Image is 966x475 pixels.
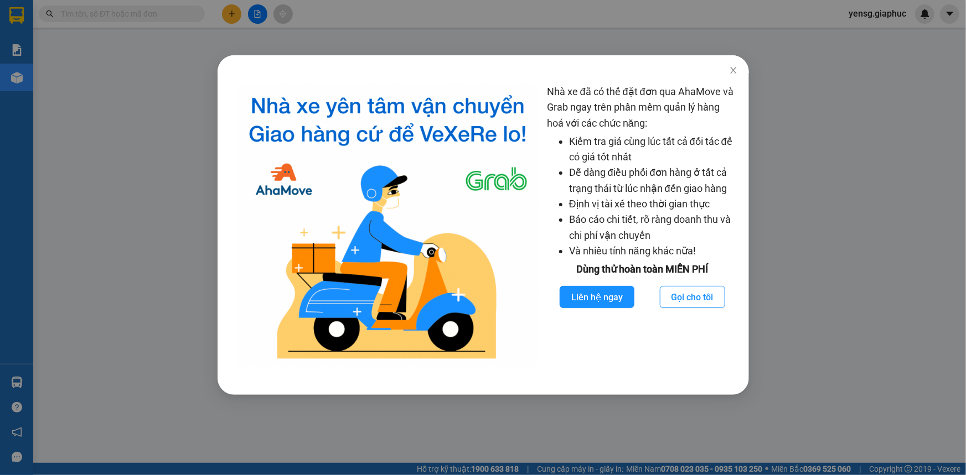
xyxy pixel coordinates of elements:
[546,262,737,277] div: Dùng thử hoàn toàn MIỄN PHÍ
[569,134,737,165] li: Kiểm tra giá cùng lúc tất cả đối tác để có giá tốt nhất
[671,290,713,304] span: Gọi cho tôi
[659,286,725,308] button: Gọi cho tôi
[237,84,538,367] img: logo
[569,212,737,243] li: Báo cáo chi tiết, rõ ràng doanh thu và chi phí vận chuyển
[571,290,622,304] span: Liên hệ ngay
[559,286,634,308] button: Liên hệ ngay
[569,165,737,196] li: Dễ dàng điều phối đơn hàng ở tất cả trạng thái từ lúc nhận đến giao hàng
[729,66,737,75] span: close
[717,55,748,86] button: Close
[569,196,737,212] li: Định vị tài xế theo thời gian thực
[546,84,737,367] div: Nhà xe đã có thể đặt đơn qua AhaMove và Grab ngay trên phần mềm quản lý hàng hoá với các chức năng:
[569,243,737,259] li: Và nhiều tính năng khác nữa!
